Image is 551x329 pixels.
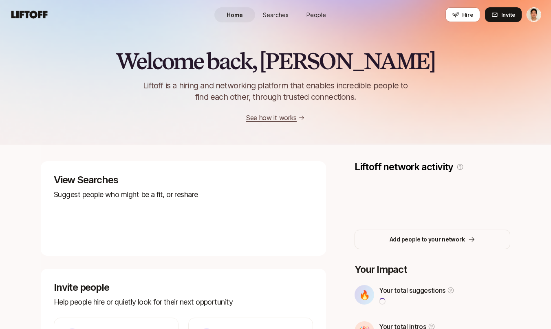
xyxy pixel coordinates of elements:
button: Jeremy Chen [527,7,541,22]
a: Home [214,7,255,22]
button: Hire [445,7,480,22]
p: Suggest people who might be a fit, or reshare [54,189,313,200]
h2: Welcome back, [PERSON_NAME] [116,49,435,73]
p: Add people to your network [390,235,465,244]
p: Your total suggestions [379,285,445,296]
span: Searches [263,11,289,19]
button: Add people to your network [355,230,510,249]
p: View Searches [54,174,313,186]
span: Hire [462,11,473,19]
span: Home [227,11,243,19]
p: Liftoff is a hiring and networking platform that enables incredible people to find each other, th... [130,80,421,103]
p: Help people hire or quietly look for their next opportunity [54,296,313,308]
p: Invite people [54,282,313,293]
button: Invite [485,7,522,22]
a: Searches [255,7,296,22]
p: Your Impact [355,264,510,275]
div: 🔥 [355,285,374,305]
img: Jeremy Chen [527,8,541,22]
a: See how it works [246,114,297,122]
span: Invite [501,11,515,19]
a: People [296,7,337,22]
span: People [306,11,326,19]
p: Liftoff network activity [355,161,453,173]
